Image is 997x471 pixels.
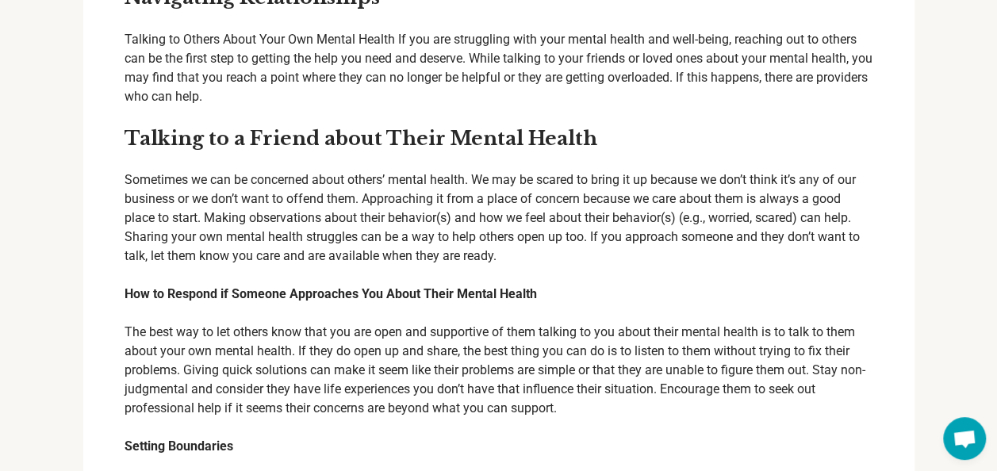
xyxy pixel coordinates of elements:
[125,30,873,106] p: Talking to Others About Your Own Mental Health If you are struggling with your mental health and ...
[125,286,537,301] strong: How to Respond if Someone Approaches You About Their Mental Health
[125,438,233,454] strong: Setting Boundaries
[125,125,873,152] h4: Talking to a Friend about Their Mental Health
[125,323,873,418] p: The best way to let others know that you are open and supportive of them talking to you about the...
[125,170,873,266] p: Sometimes we can be concerned about others’ mental health. We may be scared to bring it up becaus...
[943,417,986,460] div: Open chat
